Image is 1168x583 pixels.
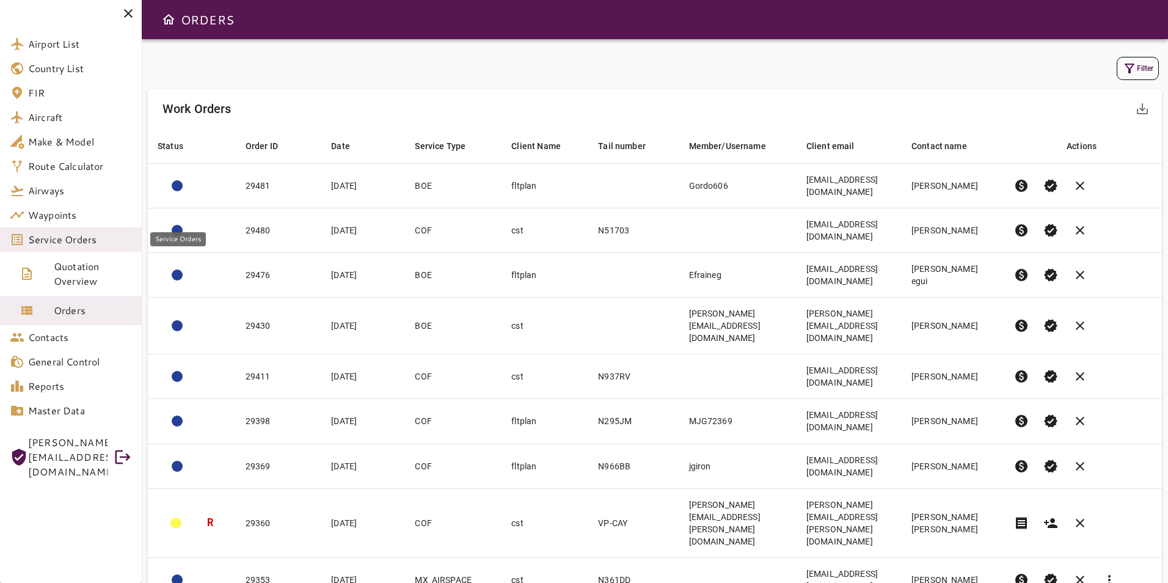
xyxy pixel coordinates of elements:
span: receipt [1014,516,1029,530]
td: 29360 [236,488,322,557]
div: Status [158,139,183,153]
span: Tail number [598,139,662,153]
span: verified [1043,318,1058,333]
td: COF [405,488,502,557]
button: Pre-Invoice order [1007,452,1036,481]
div: Contact name [911,139,967,153]
button: Cancel order [1065,311,1095,340]
td: [DATE] [321,399,405,444]
div: Service Orders [150,232,206,246]
td: [EMAIL_ADDRESS][DOMAIN_NAME] [797,399,902,444]
button: Cancel order [1065,362,1095,391]
td: 29411 [236,354,322,399]
button: Set Permit Ready [1036,452,1065,481]
span: paid [1014,459,1029,474]
button: Pre-Invoice order [1007,171,1036,200]
td: [EMAIL_ADDRESS][DOMAIN_NAME] [797,444,902,488]
span: verified [1043,223,1058,238]
td: N937RV [588,354,679,399]
span: paid [1014,414,1029,428]
td: COF [405,444,502,488]
button: Pre-Invoice order [1007,362,1036,391]
button: Invoice order [1007,508,1036,538]
td: [PERSON_NAME] egui [902,253,1004,298]
td: cst [502,298,588,354]
td: Gordo606 [679,164,797,208]
td: COF [405,399,502,444]
td: N295JM [588,399,679,444]
div: Order ID [246,139,278,153]
td: [DATE] [321,164,405,208]
button: Pre-Invoice order [1007,216,1036,245]
span: verified [1043,268,1058,282]
td: [DATE] [321,444,405,488]
button: Pre-Invoice order [1007,260,1036,290]
button: Set Permit Ready [1036,216,1065,245]
span: Country List [28,61,132,76]
span: Reports [28,379,132,394]
span: Waypoints [28,208,132,222]
div: ACTION REQUIRED [172,320,183,331]
td: [PERSON_NAME][EMAIL_ADDRESS][PERSON_NAME][DOMAIN_NAME] [679,488,797,557]
div: ACTION REQUIRED [172,269,183,280]
td: [EMAIL_ADDRESS][DOMAIN_NAME] [797,208,902,253]
td: fltplan [502,164,588,208]
h6: ORDERS [181,10,234,29]
span: Master Data [28,403,132,418]
button: Cancel order [1065,216,1095,245]
span: verified [1043,414,1058,428]
span: Service Orders [28,232,132,247]
td: 29369 [236,444,322,488]
span: Client email [806,139,871,153]
td: [DATE] [321,253,405,298]
span: [PERSON_NAME][EMAIL_ADDRESS][DOMAIN_NAME] [28,435,108,479]
span: Order ID [246,139,294,153]
td: [PERSON_NAME][EMAIL_ADDRESS][DOMAIN_NAME] [797,298,902,354]
td: 29430 [236,298,322,354]
td: cst [502,208,588,253]
td: cst [502,354,588,399]
div: Tail number [598,139,646,153]
td: N966BB [588,444,679,488]
td: N51703 [588,208,679,253]
div: ADMIN [170,518,181,529]
div: ACTION REQUIRED [172,371,183,382]
td: cst [502,488,588,557]
td: [PERSON_NAME] [902,354,1004,399]
td: fltplan [502,444,588,488]
span: Contact name [911,139,983,153]
td: [DATE] [321,354,405,399]
span: General Control [28,354,132,369]
button: Set Permit Ready [1036,362,1065,391]
td: 29481 [236,164,322,208]
span: Make & Model [28,134,132,149]
span: clear [1073,318,1087,333]
td: [PERSON_NAME] [PERSON_NAME] [902,488,1004,557]
span: clear [1073,459,1087,474]
span: paid [1014,178,1029,193]
span: verified [1043,369,1058,384]
div: ACTION REQUIRED [172,180,183,191]
td: COF [405,208,502,253]
td: [EMAIL_ADDRESS][DOMAIN_NAME] [797,354,902,399]
div: Member/Username [689,139,766,153]
button: Cancel order [1065,171,1095,200]
td: [PERSON_NAME] [902,399,1004,444]
td: [EMAIL_ADDRESS][DOMAIN_NAME] [797,253,902,298]
span: Status [158,139,199,153]
span: Airways [28,183,132,198]
button: Cancel order [1065,260,1095,290]
td: 29398 [236,399,322,444]
td: VP-CAY [588,488,679,557]
td: [DATE] [321,298,405,354]
button: Cancel order [1065,452,1095,481]
div: ADMIN [172,461,183,472]
button: Set Permit Ready [1036,311,1065,340]
button: Cancel order [1065,508,1095,538]
span: Airport List [28,37,132,51]
td: [EMAIL_ADDRESS][DOMAIN_NAME] [797,164,902,208]
td: [PERSON_NAME] [902,298,1004,354]
button: Pre-Invoice order [1007,311,1036,340]
button: Create customer [1036,508,1065,538]
td: 29480 [236,208,322,253]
